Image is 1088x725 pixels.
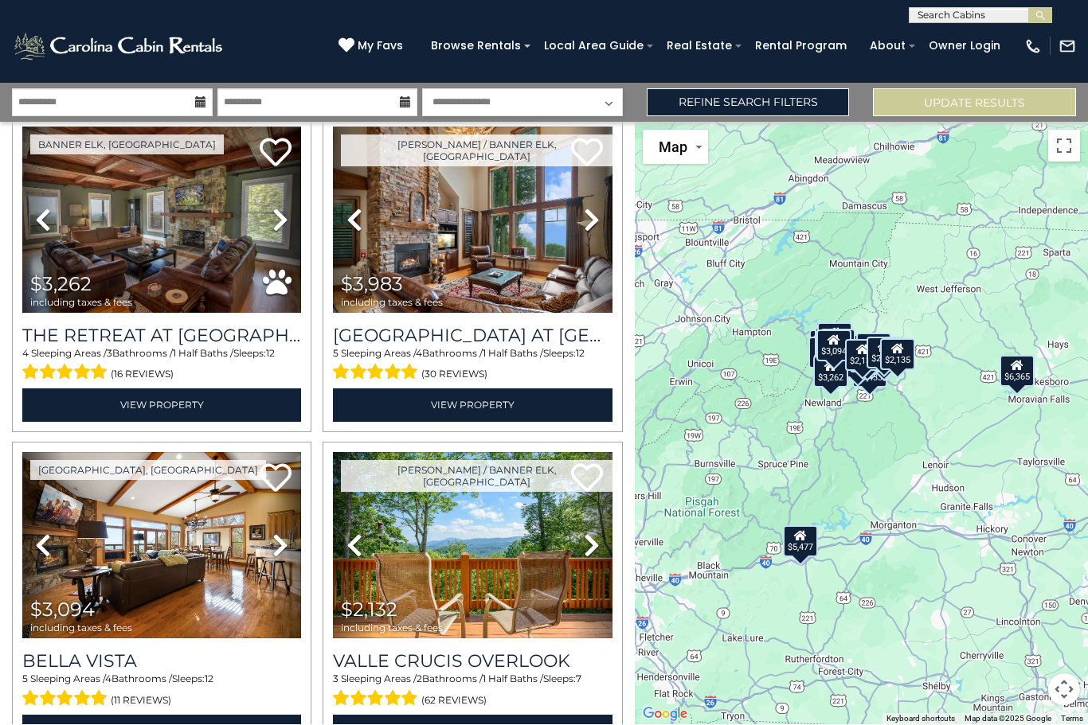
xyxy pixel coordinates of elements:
[576,673,581,685] span: 7
[22,347,301,385] div: Sleeping Areas / Bathrooms / Sleeps:
[1061,715,1083,723] a: Terms (opens in new tab)
[339,38,407,56] a: My Favs
[814,357,849,388] div: $3,262
[341,273,403,296] span: $3,983
[333,347,612,385] div: Sleeping Areas / Bathrooms / Sleeps:
[266,348,275,360] span: 12
[358,38,403,55] span: My Favs
[173,348,233,360] span: 1 Half Baths /
[1000,355,1035,387] div: $6,365
[816,330,851,362] div: $3,094
[639,704,691,725] img: Google
[22,673,28,685] span: 5
[22,127,301,314] img: thumbnail_163270081.jpeg
[856,333,891,365] div: $4,521
[12,31,227,63] img: White-1-2.png
[639,704,691,725] a: Open this area in Google Maps (opens a new window)
[886,714,955,725] button: Keyboard shortcuts
[421,364,487,385] span: (30 reviews)
[341,298,443,308] span: including taxes & fees
[22,651,301,672] a: Bella Vista
[341,135,612,167] a: [PERSON_NAME] / Banner Elk, [GEOGRAPHIC_DATA]
[341,623,443,633] span: including taxes & fees
[205,673,213,685] span: 12
[867,337,902,368] div: $2,225
[333,325,612,347] h3: Ridge Haven Lodge at Echota
[333,651,612,672] a: Valle Crucis Overlook
[659,34,740,59] a: Real Estate
[1024,38,1042,56] img: phone-regular-white.png
[965,715,1051,723] span: Map data ©2025 Google
[341,598,397,622] span: $2,132
[22,325,301,347] a: The Retreat at [GEOGRAPHIC_DATA][PERSON_NAME]
[333,348,339,360] span: 5
[111,691,171,711] span: (11 reviews)
[852,356,887,388] div: $3,433
[816,322,851,353] div: $1,259
[817,323,852,355] div: $3,694
[921,34,1008,59] a: Owner Login
[30,135,224,155] a: Banner Elk, [GEOGRAPHIC_DATA]
[1048,131,1080,162] button: Toggle fullscreen view
[643,131,708,165] button: Change map style
[30,598,95,622] span: $3,094
[1059,38,1076,56] img: mail-regular-white.png
[333,127,612,314] img: thumbnail_165015526.jpeg
[423,34,529,59] a: Browse Rentals
[333,453,612,640] img: thumbnail_163278412.jpeg
[1048,674,1080,706] button: Map camera controls
[333,672,612,711] div: Sleeping Areas / Bathrooms / Sleeps:
[111,364,174,385] span: (16 reviews)
[483,348,543,360] span: 1 Half Baths /
[783,525,818,557] div: $5,477
[22,389,301,422] a: View Property
[22,325,301,347] h3: The Retreat at Mountain Meadows
[22,453,301,640] img: thumbnail_164493838.jpeg
[536,34,652,59] a: Local Area Guide
[107,348,112,360] span: 3
[333,389,612,422] a: View Property
[647,89,850,117] a: Refine Search Filters
[808,337,843,368] div: $3,389
[333,673,339,685] span: 3
[260,462,292,497] a: Add to favorites
[105,673,112,685] span: 4
[659,139,687,156] span: Map
[421,691,487,711] span: (62 reviews)
[846,340,881,372] div: $2,132
[821,329,856,361] div: $2,293
[30,298,132,308] span: including taxes & fees
[333,325,612,347] a: [GEOGRAPHIC_DATA] at [GEOGRAPHIC_DATA]
[881,338,916,370] div: $2,135
[30,623,132,633] span: including taxes & fees
[260,137,292,171] a: Add to favorites
[416,348,422,360] span: 4
[873,89,1076,117] button: Update Results
[576,348,585,360] span: 12
[30,461,266,481] a: [GEOGRAPHIC_DATA], [GEOGRAPHIC_DATA]
[850,341,885,373] div: $3,983
[341,461,612,493] a: [PERSON_NAME] / Banner Elk, [GEOGRAPHIC_DATA]
[22,348,29,360] span: 4
[483,673,543,685] span: 1 Half Baths /
[747,34,855,59] a: Rental Program
[417,673,422,685] span: 2
[840,346,875,378] div: $3,333
[862,34,914,59] a: About
[30,273,92,296] span: $3,262
[22,672,301,711] div: Sleeping Areas / Bathrooms / Sleeps:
